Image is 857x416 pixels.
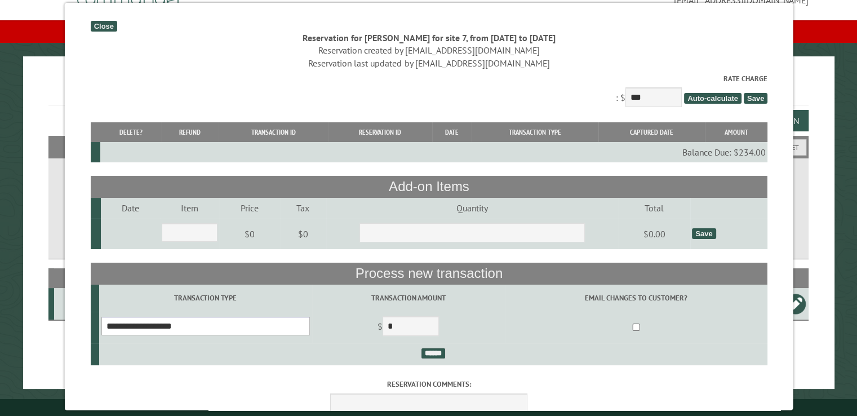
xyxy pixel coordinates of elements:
td: Total [618,198,690,218]
td: Balance Due: $234.00 [100,142,767,162]
label: Rate Charge [90,73,767,84]
label: Transaction Amount [313,293,503,303]
h2: Filters [48,136,809,157]
td: Date [100,198,159,218]
th: Captured Date [598,122,704,142]
th: Transaction ID [218,122,327,142]
span: Auto-calculate [683,93,741,104]
td: $0.00 [618,218,690,250]
td: $0 [219,218,279,250]
td: Quantity [326,198,618,218]
th: Site [54,268,98,288]
div: Close [90,21,117,32]
th: Refund [161,122,218,142]
th: Delete? [100,122,161,142]
label: Email changes to customer? [506,293,765,303]
td: Item [159,198,219,218]
span: Save [743,93,767,104]
th: Transaction Type [471,122,598,142]
td: Price [219,198,279,218]
td: $ [312,312,504,343]
h1: Reservations [48,74,809,105]
div: Reservation created by [EMAIL_ADDRESS][DOMAIN_NAME] [90,44,767,56]
th: Date [432,122,472,142]
label: Transaction Type [101,293,310,303]
small: © Campground Commander LLC. All rights reserved. [365,404,492,411]
th: Add-on Items [90,176,767,197]
div: Reservation last updated by [EMAIL_ADDRESS][DOMAIN_NAME] [90,57,767,69]
td: Tax [279,198,326,218]
div: Save [691,228,715,239]
div: : $ [90,73,767,110]
div: Reservation for [PERSON_NAME] for site 7, from [DATE] to [DATE] [90,32,767,44]
td: $0 [279,218,326,250]
label: Reservation comments: [90,379,767,390]
th: Reservation ID [327,122,432,142]
div: 7 [59,298,96,309]
th: Amount [704,122,767,142]
th: Process new transaction [90,263,767,284]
